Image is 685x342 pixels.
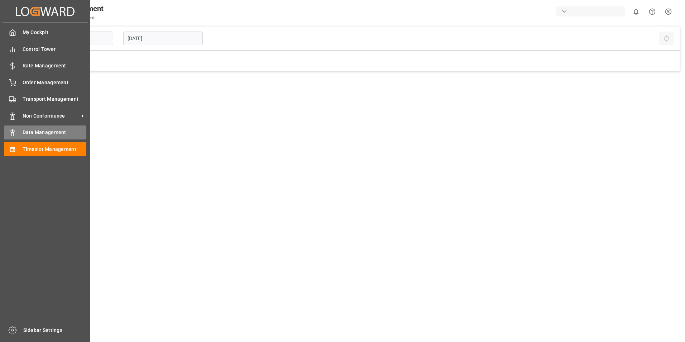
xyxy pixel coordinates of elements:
span: My Cockpit [23,29,87,36]
a: Data Management [4,125,86,139]
span: Timeslot Management [23,146,87,153]
input: DD.MM.YYYY [123,32,203,45]
span: Non Conformance [23,112,79,120]
button: show 0 new notifications [628,4,644,20]
a: Rate Management [4,59,86,73]
a: Timeslot Management [4,142,86,156]
a: Transport Management [4,92,86,106]
span: Rate Management [23,62,87,70]
button: Help Center [644,4,660,20]
span: Control Tower [23,46,87,53]
span: Sidebar Settings [23,327,87,334]
span: Data Management [23,129,87,136]
a: Order Management [4,75,86,89]
span: Transport Management [23,95,87,103]
span: Order Management [23,79,87,86]
a: My Cockpit [4,25,86,39]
